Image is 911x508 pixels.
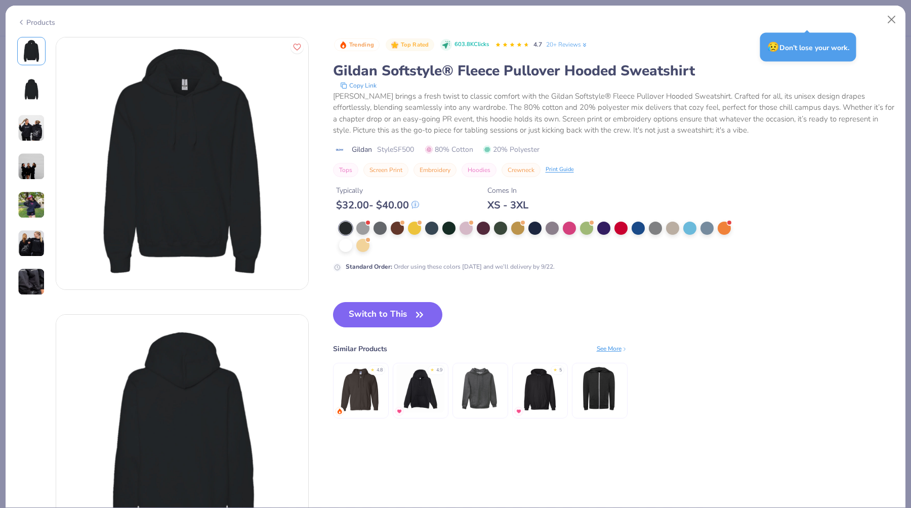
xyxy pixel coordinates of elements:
img: Lane Seven Unisex Premium Pullover Hooded Sweatshirt [396,364,444,412]
div: Gildan Softstyle® Fleece Pullover Hooded Sweatshirt [333,61,894,80]
button: copy to clipboard [337,80,380,91]
button: Badge Button [334,38,380,52]
img: Front [19,39,44,63]
button: Embroidery [413,163,457,177]
img: User generated content [18,114,45,142]
img: User generated content [18,191,45,219]
img: Gildan Heavy Blend 50/50 Full-Zip Hooded Sweatshirt [337,364,385,412]
div: See More [597,344,628,353]
img: Hanes Adult 9.7 Oz. Ultimate Cotton 90/10 Pullover Hood [516,364,564,412]
img: brand logo [333,146,347,154]
button: Tops [333,163,358,177]
a: 20+ Reviews [546,40,588,49]
div: Products [17,17,55,28]
div: 4.7 Stars [495,37,529,53]
span: 603.8K Clicks [454,40,489,49]
div: 4.9 [436,367,442,374]
span: Trending [349,42,374,48]
div: $ 32.00 - $ 40.00 [336,199,419,211]
div: 4.8 [377,367,383,374]
img: Threadfast Apparel Unisex Ultimate Fleece Pullover Hooded Sweatshirt [456,364,504,412]
button: Badge Button [386,38,434,52]
div: Typically [336,185,419,196]
img: User generated content [18,268,45,295]
span: 4.7 [533,40,542,49]
div: XS - 3XL [487,199,528,211]
div: 5 [559,367,562,374]
button: Close [882,10,901,29]
span: 20% Polyester [483,144,540,155]
img: Trending sort [339,41,347,49]
button: Crewneck [502,163,541,177]
div: Don’t lose your work. [760,33,856,62]
button: Like [291,40,304,54]
span: 😥 [767,40,779,54]
img: User generated content [18,153,45,180]
span: Top Rated [401,42,429,48]
img: User generated content [18,230,45,257]
div: Similar Products [333,344,387,354]
img: Front [56,37,308,289]
img: Top Rated sort [391,41,399,49]
button: Switch to This [333,302,443,327]
strong: Standard Order : [346,263,392,271]
img: Threadfast Apparel Unisex Triblend Full-Zip Light Hoodie [575,364,624,412]
span: 80% Cotton [425,144,473,155]
button: Hoodies [462,163,496,177]
div: ★ [370,367,375,371]
div: Order using these colors [DATE] and we’ll delivery by 9/22. [346,262,555,271]
img: Back [19,77,44,102]
div: Print Guide [546,165,574,174]
span: Style SF500 [377,144,414,155]
div: Comes In [487,185,528,196]
button: Screen Print [363,163,408,177]
div: ★ [553,367,557,371]
img: trending.gif [337,408,343,414]
div: [PERSON_NAME] brings a fresh twist to classic comfort with the Gildan Softstyle® Fleece Pullover ... [333,91,894,136]
div: ★ [430,367,434,371]
img: MostFav.gif [396,408,402,414]
span: Gildan [352,144,372,155]
img: MostFav.gif [516,408,522,414]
